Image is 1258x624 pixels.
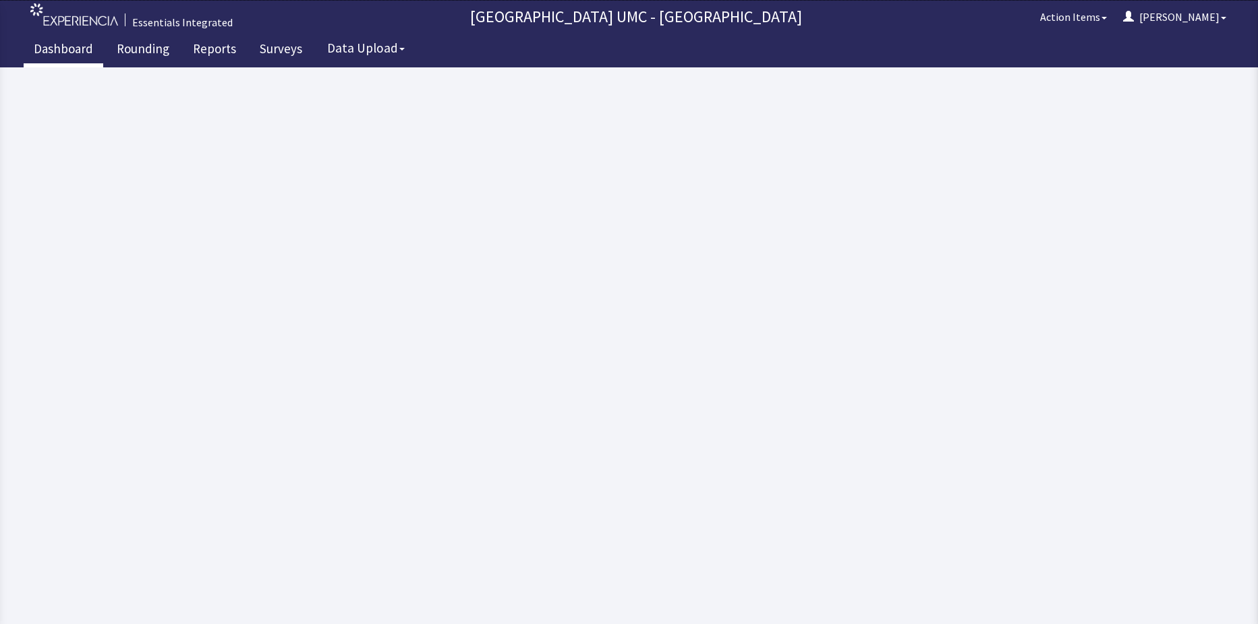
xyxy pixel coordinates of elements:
p: [GEOGRAPHIC_DATA] UMC - [GEOGRAPHIC_DATA] [239,6,1032,28]
button: Data Upload [319,36,413,61]
img: experiencia_logo.png [30,3,118,26]
div: Essentials Integrated [132,14,233,30]
a: Surveys [250,34,312,67]
button: Action Items [1032,3,1115,30]
a: Reports [183,34,246,67]
button: [PERSON_NAME] [1115,3,1234,30]
a: Dashboard [24,34,103,67]
a: Rounding [107,34,179,67]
